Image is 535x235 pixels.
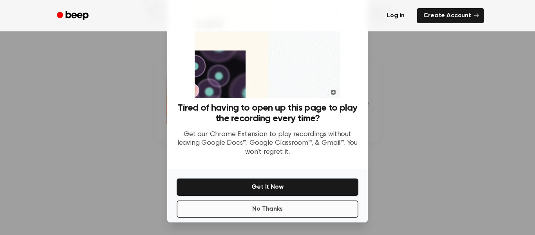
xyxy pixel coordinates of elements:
[417,8,484,23] a: Create Account
[177,130,358,157] p: Get our Chrome Extension to play recordings without leaving Google Docs™, Google Classroom™, & Gm...
[177,179,358,196] button: Get It Now
[177,103,358,124] h3: Tired of having to open up this page to play the recording every time?
[51,8,96,24] a: Beep
[379,7,412,25] a: Log in
[177,200,358,218] button: No Thanks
